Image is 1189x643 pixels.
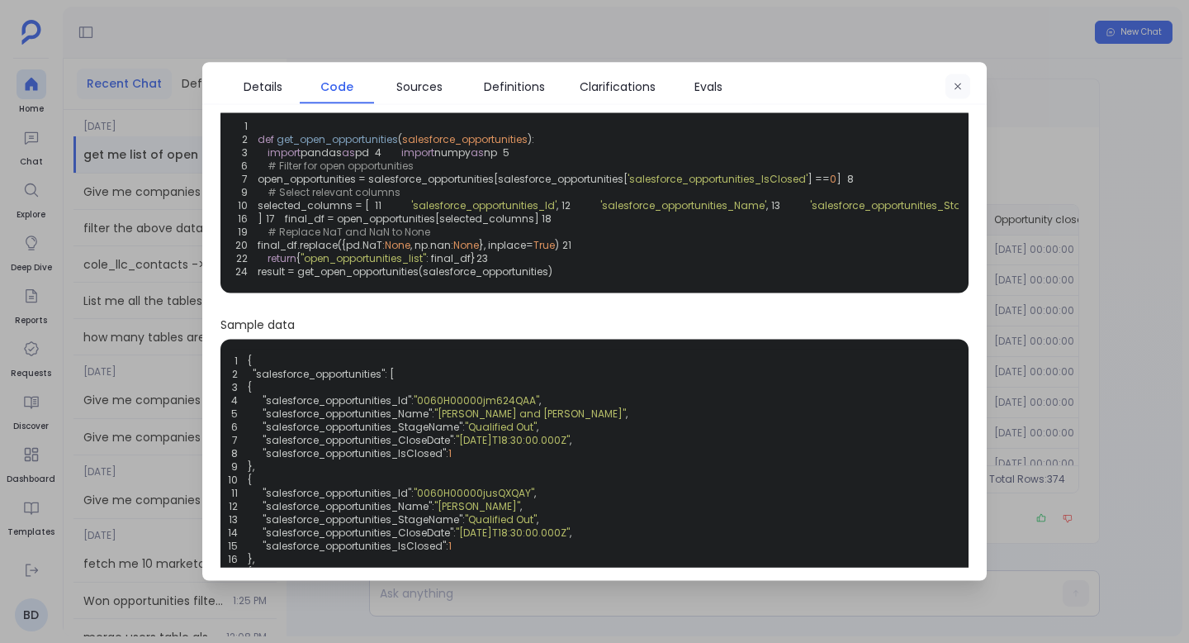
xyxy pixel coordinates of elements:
[258,172,628,186] span: open_opportunities = salesforce_opportunities[salesforce_opportunities[
[225,487,248,500] span: 11
[414,487,534,500] span: "0060H00000jusQXQAY"
[320,78,353,96] span: Code
[465,513,537,526] span: "Qualified Out"
[225,434,248,447] span: 7
[225,526,248,540] span: 14
[225,460,964,474] span: },
[411,487,414,500] span: :
[263,487,411,500] span: "salesforce_opportunities_Id"
[768,199,790,212] span: 13
[497,146,519,160] span: 5
[600,198,766,212] span: 'salesforce_opportunities_Name'
[225,513,248,526] span: 13
[235,212,258,226] span: 16
[484,145,497,160] span: np
[453,238,479,252] span: None
[296,251,301,265] span: {
[225,355,248,368] span: 1
[263,513,462,526] span: "salesforce_opportunities_StageName"
[225,407,248,421] span: 5
[235,120,258,133] span: 1
[559,239,581,252] span: 21
[830,172,836,186] span: 0
[694,78,722,96] span: Evals
[528,132,534,146] span: ):
[342,145,355,160] span: as
[268,159,414,173] span: # Filter for open opportunities
[402,132,528,146] span: salesforce_opportunities
[410,238,453,252] span: , np.nan:
[396,78,443,96] span: Sources
[225,553,964,566] span: },
[263,500,432,513] span: "salesforce_opportunities_Name"
[537,421,538,434] span: ,
[434,407,626,421] span: "[PERSON_NAME] and [PERSON_NAME]"
[453,526,456,540] span: :
[434,145,471,160] span: numpy
[484,78,545,96] span: Definitions
[263,540,446,553] span: "salesforce_opportunities_IsClosed"
[263,434,453,447] span: "salesforce_opportunities_CloseDate"
[225,566,248,579] span: 17
[448,447,452,460] span: 1
[537,513,538,526] span: ,
[766,198,768,212] span: ,
[235,160,258,173] span: 6
[235,226,258,239] span: 19
[398,132,402,146] span: (
[426,251,476,265] span: : final_df}
[462,513,465,526] span: :
[465,421,537,434] span: "Qualified Out"
[235,239,258,252] span: 20
[462,421,465,434] span: :
[268,145,301,160] span: import
[434,500,520,513] span: "[PERSON_NAME]"
[557,198,558,212] span: ,
[235,186,258,199] span: 9
[258,238,385,252] span: final_df.replace({pd.NaT:
[558,199,580,212] span: 12
[570,526,571,540] span: ,
[534,487,536,500] span: ,
[836,172,841,186] span: ]
[235,133,258,146] span: 2
[810,198,1007,212] span: 'salesforce_opportunities_StageName'
[225,540,248,553] span: 15
[456,434,570,447] span: "[DATE]T18:30:00.000Z"
[220,317,969,333] span: Sample data
[432,500,434,513] span: :
[411,394,414,407] span: :
[263,526,453,540] span: "salesforce_opportunities_CloseDate"
[385,368,394,381] span: : [
[225,381,964,394] span: {
[268,185,400,199] span: # Select relevant columns
[520,500,522,513] span: ,
[277,132,398,146] span: get_open_opportunities
[570,434,571,447] span: ,
[841,173,864,186] span: 8
[235,265,258,279] span: 24
[369,146,391,160] span: 4
[448,540,452,553] span: 1
[225,460,248,474] span: 9
[225,447,248,460] span: 8
[225,566,964,579] span: {
[446,540,448,553] span: :
[263,394,411,407] span: "salesforce_opportunities_Id"
[580,78,656,96] span: Clarifications
[235,146,258,160] span: 3
[628,172,808,186] span: 'salesforce_opportunities_IsClosed'
[258,132,274,146] span: def
[401,145,434,160] span: import
[225,500,248,513] span: 12
[235,199,258,212] span: 10
[225,394,248,407] span: 4
[355,145,369,160] span: pd
[263,421,462,434] span: "salesforce_opportunities_StageName"
[446,447,448,460] span: :
[268,251,296,265] span: return
[555,238,559,252] span: )
[235,173,258,186] span: 7
[626,407,628,421] span: ,
[225,553,248,566] span: 16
